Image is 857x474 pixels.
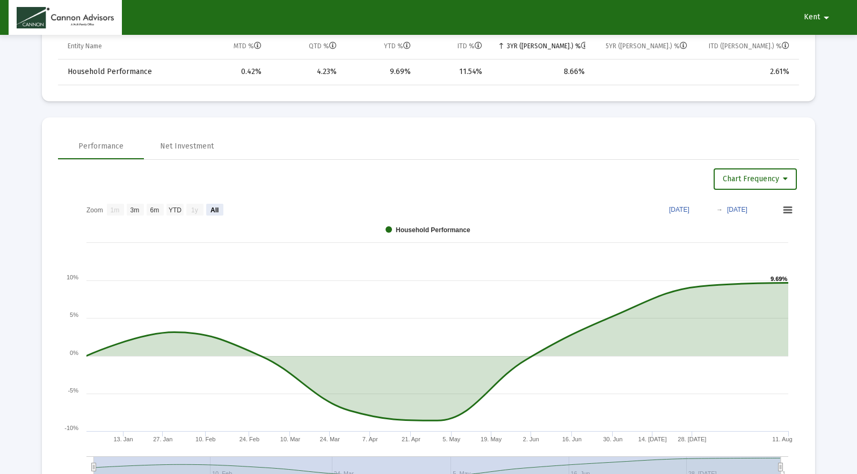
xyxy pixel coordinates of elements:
div: Data grid [58,33,799,85]
text: 6m [150,206,159,214]
text: All [210,206,219,214]
text: 5. May [442,436,461,442]
td: Column QTD % [269,33,344,59]
text: Zoom [86,206,103,214]
text: 3m [130,206,140,214]
text: 21. Apr [402,436,420,442]
div: 0.42% [200,66,262,77]
mat-icon: arrow_drop_down [820,7,833,28]
text: 5% [70,312,78,318]
td: Column ITD % [418,33,490,59]
div: ITD % [457,42,482,50]
text: 24. Feb [239,436,259,442]
text: 10. Feb [195,436,215,442]
text: 2. Jun [523,436,539,442]
text: 14. [DATE] [638,436,667,442]
img: Dashboard [17,7,114,28]
text: Household Performance [396,226,470,234]
td: Column YTD % [344,33,418,59]
td: Column 3YR (Ann.) % [490,33,592,59]
div: Performance [78,141,124,152]
div: 8.66% [497,66,585,77]
span: Kent [804,13,820,22]
div: Net Investment [160,141,214,152]
text: → [716,206,723,213]
text: 28. [DATE] [678,436,706,442]
text: 10. Mar [280,436,301,442]
div: 2.61% [702,66,789,77]
text: 10% [67,274,78,280]
div: 9.69% [352,66,411,77]
text: 11. Aug [772,436,792,442]
div: 3YR ([PERSON_NAME].) % [507,42,585,50]
text: 27. Jan [153,436,172,442]
td: Household Performance [58,60,193,85]
text: 1y [191,206,198,214]
td: Column Entity Name [58,33,193,59]
text: -5% [68,387,78,394]
text: 13. Jan [113,436,133,442]
button: Chart Frequency [714,168,797,190]
button: Kent [791,6,846,28]
div: YTD % [384,42,411,50]
text: YTD [169,206,181,214]
text: 7. Apr [362,436,378,442]
text: [DATE] [669,206,689,213]
text: 0% [70,350,78,356]
div: 4.23% [277,66,337,77]
text: 1m [111,206,120,214]
td: Column 5YR (Ann.) % [592,33,695,59]
text: -10% [64,425,78,431]
div: Entity Name [68,42,102,50]
div: QTD % [309,42,337,50]
text: 16. Jun [562,436,582,442]
td: Column ITD (Ann.) % [695,33,799,59]
td: Column MTD % [193,33,269,59]
div: MTD % [234,42,262,50]
text: 30. Jun [603,436,622,442]
div: 5YR ([PERSON_NAME].) % [606,42,687,50]
div: ITD ([PERSON_NAME].) % [709,42,789,50]
div: 11.54% [426,66,482,77]
text: 24. Mar [320,436,340,442]
span: Chart Frequency [723,174,788,183]
text: 19. May [481,436,502,442]
text: [DATE] [727,206,747,213]
text: 9.69% [771,276,787,282]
